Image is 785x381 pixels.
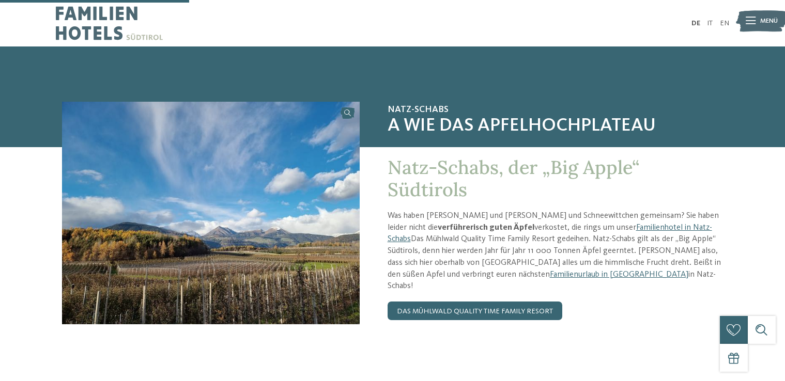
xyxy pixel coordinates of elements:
[62,102,360,324] img: Das Familienhotel in Natz-Schabs bei Brixen
[388,115,723,137] span: A wie das Apfelhochplateau
[388,104,723,116] span: Natz-Schabs
[388,210,723,292] p: Was haben [PERSON_NAME] und [PERSON_NAME] und Schneewittchen gemeinsam? Sie haben leider nicht di...
[720,20,729,27] a: EN
[388,155,640,201] span: Natz-Schabs, der „Big Apple“ Südtirols
[388,301,562,320] a: Das Mühlwald Quality Time Family Resort
[760,17,778,26] span: Menü
[438,224,534,232] strong: verführerisch guten Äpfel
[691,20,700,27] a: DE
[707,20,713,27] a: IT
[550,271,688,279] a: Familienurlaub in [GEOGRAPHIC_DATA]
